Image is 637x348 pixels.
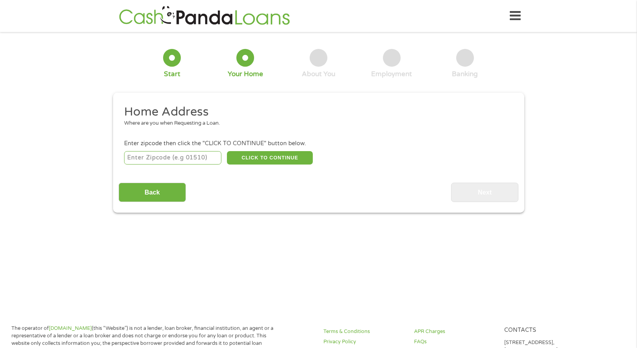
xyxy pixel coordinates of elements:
div: Employment [371,70,412,79]
div: About You [302,70,335,79]
div: Start [164,70,180,79]
div: Enter zipcode then click the "CLICK TO CONTINUE" button below. [124,139,513,148]
div: Your Home [228,70,263,79]
h2: Home Address [124,104,507,120]
input: Back [119,183,186,202]
div: Banking [452,70,478,79]
input: Enter Zipcode (e.g 01510) [124,151,221,165]
div: Where are you when Requesting a Loan. [124,120,507,127]
a: APR Charges [414,328,495,335]
a: [DOMAIN_NAME] [49,325,92,331]
a: Terms & Conditions [323,328,405,335]
button: CLICK TO CONTINUE [227,151,313,165]
h4: Contacts [504,327,585,334]
input: Next [451,183,518,202]
img: GetLoanNow Logo [117,5,292,27]
a: Privacy Policy [323,338,405,346]
a: FAQs [414,338,495,346]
